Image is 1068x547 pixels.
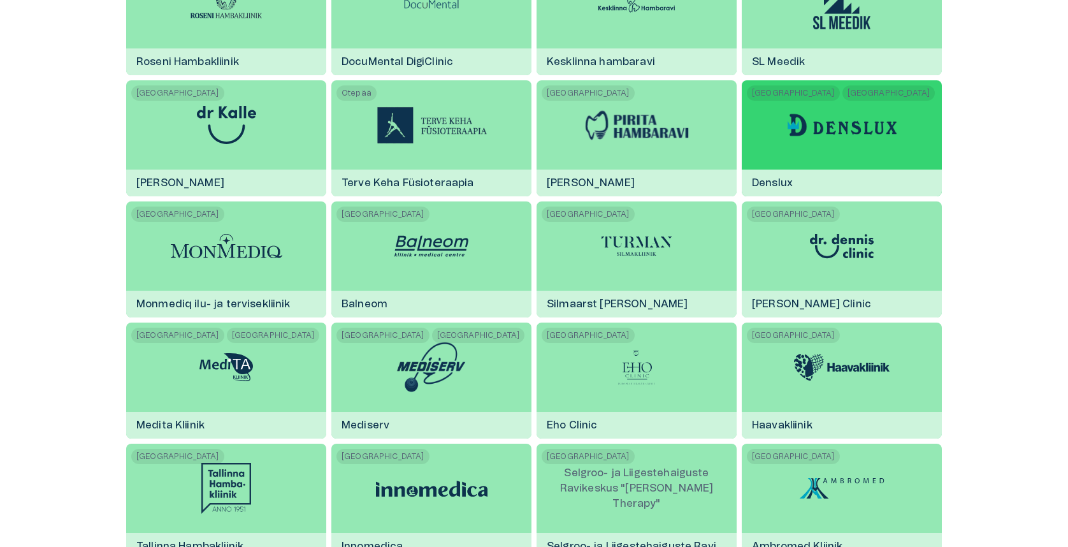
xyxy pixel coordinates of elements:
a: [GEOGRAPHIC_DATA][GEOGRAPHIC_DATA]Medita Kliinik logoMedita Kliinik [126,323,326,439]
img: dr Kalle logo [197,106,256,144]
img: Balneom logo [384,227,479,265]
span: [GEOGRAPHIC_DATA] [336,207,429,222]
a: [GEOGRAPHIC_DATA]Eho Clinic logoEho Clinic [537,323,737,439]
img: Denslux logo [786,112,898,138]
a: [GEOGRAPHIC_DATA][GEOGRAPHIC_DATA]Denslux logoDenslux [742,80,942,196]
h6: DocuMental DigiClinic [331,45,463,79]
span: [GEOGRAPHIC_DATA] [432,328,525,343]
span: [GEOGRAPHIC_DATA] [227,328,320,343]
span: [GEOGRAPHIC_DATA] [131,207,224,222]
span: [GEOGRAPHIC_DATA] [542,449,635,464]
img: Pirita Hambaravi logo [581,107,693,143]
h6: [PERSON_NAME] [126,166,235,200]
h6: Mediserv [331,408,400,442]
span: [GEOGRAPHIC_DATA] [131,449,224,464]
h6: Balneom [331,287,398,321]
a: [GEOGRAPHIC_DATA]Pirita Hambaravi logo[PERSON_NAME] [537,80,737,196]
span: [GEOGRAPHIC_DATA] [842,85,935,101]
a: [GEOGRAPHIC_DATA]Monmediq ilu- ja tervisekliinik logoMonmediq ilu- ja tervisekliinik [126,201,326,317]
span: [GEOGRAPHIC_DATA] [747,85,840,101]
img: Dr. Dennis Clinic logo [794,227,890,265]
h6: Silmaarst [PERSON_NAME] [537,287,698,321]
img: Terve Keha Füsioteraapia logo [376,106,487,144]
span: [GEOGRAPHIC_DATA] [542,207,635,222]
span: [GEOGRAPHIC_DATA] [336,328,429,343]
h6: [PERSON_NAME] Clinic [742,287,881,321]
span: [GEOGRAPHIC_DATA] [542,328,635,343]
span: [GEOGRAPHIC_DATA] [747,328,840,343]
a: [GEOGRAPHIC_DATA]Haavakliinik logoHaavakliinik [742,323,942,439]
a: [GEOGRAPHIC_DATA][GEOGRAPHIC_DATA]Mediserv logoMediserv [331,323,531,439]
img: Innomedica logo [376,481,487,497]
img: Haavakliinik logo [794,354,890,381]
h6: SL Meedik [742,45,815,79]
h6: Medita Kliinik [126,408,215,442]
img: Mediserv logo [394,342,469,393]
a: [GEOGRAPHIC_DATA]Dr. Dennis Clinic logo[PERSON_NAME] Clinic [742,201,942,317]
span: [GEOGRAPHIC_DATA] [131,85,224,101]
h6: Terve Keha Füsioteraapia [331,166,484,200]
h6: Roseni Hambakliinik [126,45,249,79]
p: Selgroo- ja Liigestehaiguste Ravikeskus "[PERSON_NAME] Therapy" [537,455,737,521]
a: [GEOGRAPHIC_DATA]Balneom logoBalneom [331,201,531,317]
span: [GEOGRAPHIC_DATA] [542,85,635,101]
h6: [PERSON_NAME] [537,166,645,200]
img: Medita Kliinik logo [178,348,274,386]
span: [GEOGRAPHIC_DATA] [131,328,224,343]
span: [GEOGRAPHIC_DATA] [336,449,429,464]
h6: Denslux [742,166,803,200]
img: Eho Clinic logo [609,348,664,386]
h6: Haavakliinik [742,408,823,442]
a: OtepääTerve Keha Füsioteraapia logoTerve Keha Füsioteraapia [331,80,531,196]
span: [GEOGRAPHIC_DATA] [747,449,840,464]
img: Ambromed Kliinik logo [794,469,890,507]
img: Silmaarst Krista Turman logo [589,227,684,265]
h6: Eho Clinic [537,408,608,442]
img: Monmediq ilu- ja tervisekliinik logo [171,234,282,258]
a: [GEOGRAPHIC_DATA]Silmaarst Krista Turman logoSilmaarst [PERSON_NAME] [537,201,737,317]
img: Tallinna Hambakliinik logo [201,463,252,514]
a: [GEOGRAPHIC_DATA]dr Kalle logo[PERSON_NAME] [126,80,326,196]
h6: Monmediq ilu- ja tervisekliinik [126,287,301,321]
span: Otepää [336,85,377,101]
span: [GEOGRAPHIC_DATA] [747,207,840,222]
h6: Kesklinna hambaravi [537,45,665,79]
